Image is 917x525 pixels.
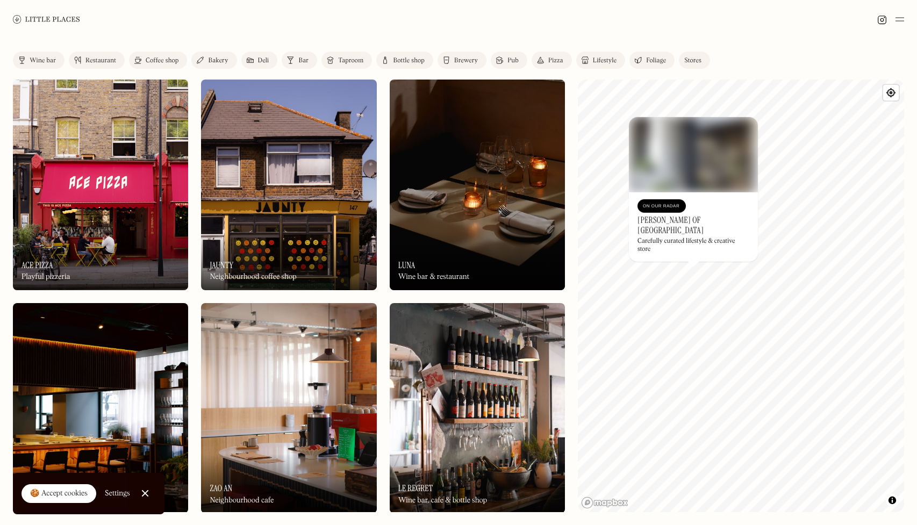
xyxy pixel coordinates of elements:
[105,490,130,497] div: Settings
[105,481,130,506] a: Settings
[637,215,749,235] h3: [PERSON_NAME] of [GEOGRAPHIC_DATA]
[629,117,758,192] img: Earl of East London
[629,52,675,69] a: Foliage
[390,303,565,514] img: Le Regret
[576,52,625,69] a: Lifestyle
[210,272,296,282] div: Neighbourhood coffee shop
[398,483,433,493] h3: Le Regret
[321,52,372,69] a: Taproom
[643,201,680,212] div: On Our Radar
[30,488,88,499] div: 🍪 Accept cookies
[208,57,228,64] div: Bakery
[201,303,376,514] a: Zao AnZao AnZao AnNeighbourhood cafe
[22,484,96,504] a: 🍪 Accept cookies
[398,496,487,505] div: Wine bar, cafe & bottle shop
[298,57,309,64] div: Bar
[13,303,188,514] img: Mareida
[454,57,478,64] div: Brewery
[282,52,317,69] a: Bar
[338,57,363,64] div: Taproom
[883,85,899,100] button: Find my location
[637,238,749,253] div: Carefully curated lifestyle & creative store
[241,52,278,69] a: Deli
[491,52,527,69] a: Pub
[146,57,178,64] div: Coffee shop
[684,57,701,64] div: Stores
[30,57,56,64] div: Wine bar
[578,80,904,512] canvas: Map
[390,80,565,290] a: LunaLunaLunaWine bar & restaurant
[210,260,233,270] h3: Jaunty
[390,303,565,514] a: Le RegretLe RegretLe RegretWine bar, cafe & bottle shop
[646,57,666,64] div: Foliage
[134,483,156,504] a: Close Cookie Popup
[629,117,758,262] a: Earl of East LondonEarl of East LondonOn Our Radar[PERSON_NAME] of [GEOGRAPHIC_DATA]Carefully cur...
[376,52,433,69] a: Bottle shop
[210,483,232,493] h3: Zao An
[210,496,274,505] div: Neighbourhood cafe
[85,57,116,64] div: Restaurant
[532,52,572,69] a: Pizza
[13,303,188,514] a: MareidaMareidaMareidaChilean restaurant
[581,497,628,509] a: Mapbox homepage
[129,52,187,69] a: Coffee shop
[390,80,565,290] img: Luna
[201,80,376,290] img: Jaunty
[69,52,125,69] a: Restaurant
[13,80,188,290] img: Ace Pizza
[201,303,376,514] img: Zao An
[398,260,415,270] h3: Luna
[13,52,65,69] a: Wine bar
[548,57,563,64] div: Pizza
[393,57,425,64] div: Bottle shop
[13,80,188,290] a: Ace PizzaAce PizzaAce PizzaPlayful pizzeria
[438,52,486,69] a: Brewery
[886,494,899,507] button: Toggle attribution
[398,272,469,282] div: Wine bar & restaurant
[191,52,237,69] a: Bakery
[507,57,519,64] div: Pub
[258,57,269,64] div: Deli
[22,260,53,270] h3: Ace Pizza
[889,494,895,506] span: Toggle attribution
[201,80,376,290] a: JauntyJauntyJauntyNeighbourhood coffee shop
[22,272,70,282] div: Playful pizzeria
[679,52,710,69] a: Stores
[593,57,617,64] div: Lifestyle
